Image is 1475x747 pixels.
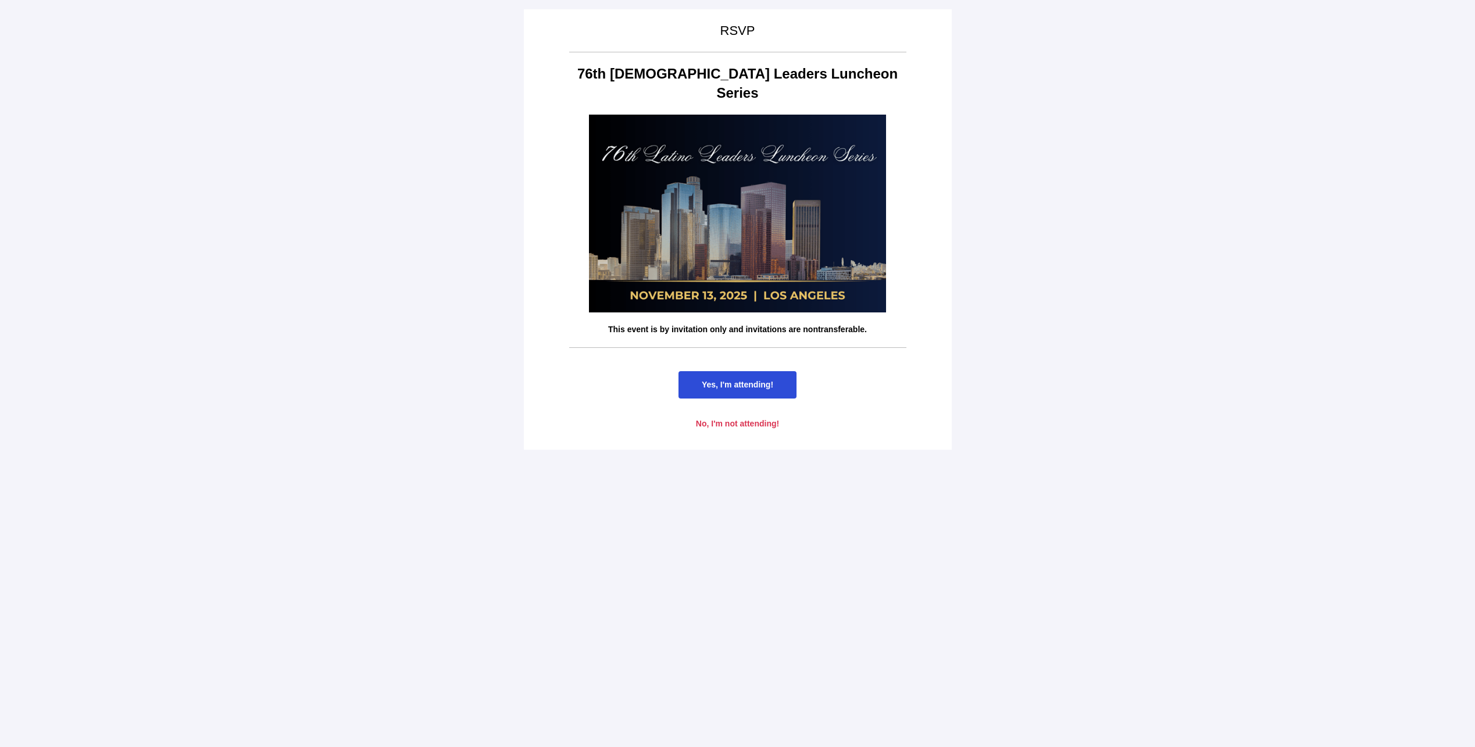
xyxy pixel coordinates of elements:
span: RSVP [720,23,755,38]
a: No, I'm not attending! [673,410,802,437]
table: divider [569,347,906,348]
strong: 76th [DEMOGRAPHIC_DATA] Leaders Luncheon Series [577,66,898,101]
a: Yes, I'm attending! [678,371,797,399]
span: Yes, I'm attending! [702,380,773,389]
span: No, I'm not attending! [696,419,779,428]
strong: This event is by invitation only and invitations are nontransferable. [608,325,867,334]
